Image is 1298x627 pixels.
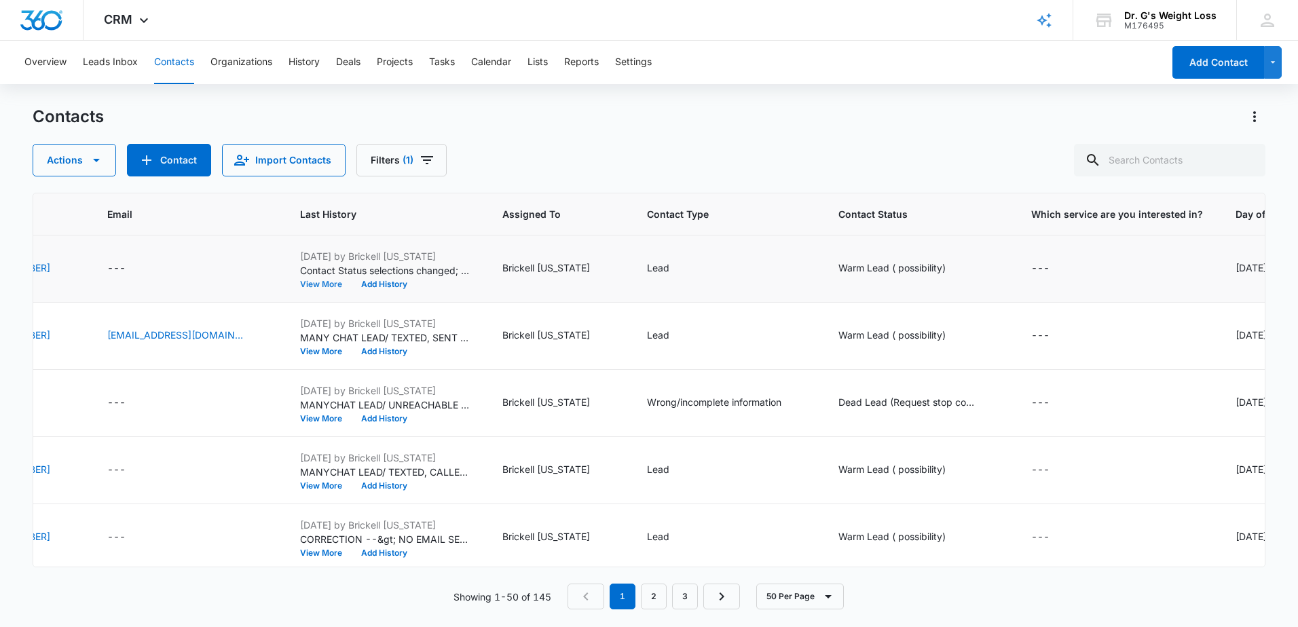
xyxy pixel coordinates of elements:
[502,395,614,411] div: Assigned To - Brickell Florida - Select to Edit Field
[83,41,138,84] button: Leads Inbox
[1236,261,1291,277] div: Day of Birth - 1759708800 - Select to Edit Field
[300,415,352,423] button: View More
[502,328,614,344] div: Assigned To - Brickell Florida - Select to Edit Field
[336,41,360,84] button: Deals
[300,263,470,278] p: Contact Status selections changed; None was removed and Warm Lead ( possibility) was added.
[1236,328,1267,342] div: [DATE]
[453,590,551,604] p: Showing 1-50 of 145
[300,465,470,479] p: MANYCHAT LEAD/ TEXTED, CALLED NO ANSWER- LEFT VM @11:50 AM [DATE]
[377,41,413,84] button: Projects
[647,261,694,277] div: Contact Type - Lead - Select to Edit Field
[502,395,590,409] div: Brickell [US_STATE]
[300,518,470,532] p: [DATE] by Brickell [US_STATE]
[502,261,590,275] div: Brickell [US_STATE]
[107,395,126,411] div: ---
[127,144,211,176] button: Add Contact
[1236,529,1291,546] div: Day of Birth - 946684800 - Select to Edit Field
[300,330,470,345] p: MANY CHAT LEAD/ TEXTED, SENT EMAIL AND LEFT VM [DATE]9:59 AM
[1172,46,1264,79] button: Add Contact
[641,584,667,609] a: Page 2
[107,395,150,411] div: Email - - Select to Edit Field
[107,328,267,344] div: Email - Suhaazadazad@gmail.com - Select to Edit Field
[1236,395,1291,411] div: Day of Birth - 1759708800 - Select to Edit Field
[838,462,946,476] div: Warm Lead ( possibility)
[300,398,470,412] p: MANYCHAT LEAD/ UNREACHABLE PHONE NUMBER [PHONE_NUMBER] NO EMAIL PROVIDED.
[24,41,67,84] button: Overview
[703,584,740,609] a: Next Page
[568,584,740,609] nav: Pagination
[222,144,346,176] button: Import Contacts
[838,328,946,342] div: Warm Lead ( possibility)
[502,207,595,221] span: Assigned To
[502,328,590,342] div: Brickell [US_STATE]
[838,328,970,344] div: Contact Status - Warm Lead ( possibility) - Select to Edit Field
[1244,106,1265,128] button: Actions
[1031,328,1050,344] div: ---
[107,462,126,478] div: ---
[33,107,104,127] h1: Contacts
[300,451,470,465] p: [DATE] by Brickell [US_STATE]
[1124,10,1217,21] div: account name
[33,144,116,176] button: Actions
[1236,395,1267,409] div: [DATE]
[647,328,669,342] div: Lead
[107,207,248,221] span: Email
[1031,328,1074,344] div: Which service are you interested in? - - Select to Edit Field
[647,207,786,221] span: Contact Type
[300,482,352,490] button: View More
[1031,261,1050,277] div: ---
[1236,462,1267,476] div: [DATE]
[647,328,694,344] div: Contact Type - Lead - Select to Edit Field
[672,584,698,609] a: Page 3
[403,155,413,165] span: (1)
[502,462,614,478] div: Assigned To - Brickell Florida - Select to Edit Field
[1031,529,1074,546] div: Which service are you interested in? - - Select to Edit Field
[647,395,781,409] div: Wrong/incomplete information
[1031,462,1050,478] div: ---
[647,529,694,546] div: Contact Type - Lead - Select to Edit Field
[300,383,470,398] p: [DATE] by Brickell [US_STATE]
[838,207,979,221] span: Contact Status
[154,41,194,84] button: Contacts
[300,249,470,263] p: [DATE] by Brickell [US_STATE]
[610,584,635,609] em: 1
[502,529,590,544] div: Brickell [US_STATE]
[1236,261,1267,275] div: [DATE]
[352,549,417,557] button: Add History
[107,462,150,478] div: Email - - Select to Edit Field
[107,529,126,546] div: ---
[104,12,132,26] span: CRM
[838,395,974,409] div: Dead Lead (Request stop contact )
[1031,261,1074,277] div: Which service are you interested in? - - Select to Edit Field
[502,261,614,277] div: Assigned To - Brickell Florida - Select to Edit Field
[1236,207,1291,221] span: Day of Birth
[107,261,126,277] div: ---
[300,280,352,288] button: View More
[838,462,970,478] div: Contact Status - Warm Lead ( possibility) - Select to Edit Field
[647,395,806,411] div: Contact Type - Wrong/incomplete information - Select to Edit Field
[352,482,417,490] button: Add History
[838,261,946,275] div: Warm Lead ( possibility)
[1031,529,1050,546] div: ---
[502,529,614,546] div: Assigned To - Brickell Florida - Select to Edit Field
[300,532,470,546] p: CORRECTION --&gt; NO EMAIL SENT SINCE THERES NO EMAIL PROVIDED
[527,41,548,84] button: Lists
[107,261,150,277] div: Email - - Select to Edit Field
[429,41,455,84] button: Tasks
[1031,462,1074,478] div: Which service are you interested in? - - Select to Edit Field
[1031,395,1074,411] div: Which service are you interested in? - - Select to Edit Field
[300,347,352,356] button: View More
[647,529,669,544] div: Lead
[564,41,599,84] button: Reports
[471,41,511,84] button: Calendar
[838,261,970,277] div: Contact Status - Warm Lead ( possibility) - Select to Edit Field
[1074,144,1265,176] input: Search Contacts
[1124,21,1217,31] div: account id
[1031,207,1203,221] span: Which service are you interested in?
[107,328,243,342] a: [EMAIL_ADDRESS][DOMAIN_NAME]
[838,395,999,411] div: Contact Status - Dead Lead (Request stop contact ) - Select to Edit Field
[1031,395,1050,411] div: ---
[352,280,417,288] button: Add History
[647,462,669,476] div: Lead
[756,584,844,609] button: 50 Per Page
